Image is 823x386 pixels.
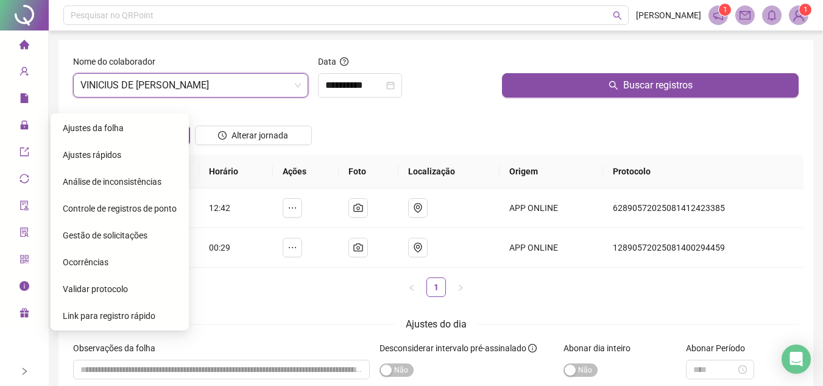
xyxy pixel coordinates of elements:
th: Protocolo [603,155,804,188]
span: Ajustes da folha [63,123,124,133]
span: 12:42 [209,203,230,213]
span: VINICIUS DE LEMOS COSTA [80,74,301,97]
span: ellipsis [288,203,297,213]
span: Desconsiderar intervalo pré-assinalado [380,343,526,353]
img: 39475 [789,6,808,24]
span: environment [413,243,423,252]
span: mail [740,10,751,21]
span: sync [19,168,29,193]
sup: 1 [719,4,731,16]
span: user-add [19,61,29,85]
sup: Atualize o seu contato no menu Meus Dados [799,4,811,16]
span: qrcode [19,249,29,273]
span: Link para registro rápido [63,311,155,321]
span: file [19,88,29,112]
span: clock-circle [218,131,227,140]
span: info-circle [528,344,537,352]
li: Próxima página [451,277,470,297]
span: search [613,11,622,20]
span: export [19,141,29,166]
span: lock [19,115,29,139]
th: Localização [398,155,500,188]
span: Gestão de solicitações [63,231,147,240]
button: Alterar jornada [195,126,312,145]
span: Controle de registros de ponto [63,204,177,213]
span: Validar protocolo [63,284,128,294]
span: camera [353,243,363,252]
th: Horário [199,155,274,188]
span: Ocorrências [63,257,108,267]
li: Página anterior [402,277,422,297]
span: environment [413,203,423,213]
span: ellipsis [288,243,297,252]
th: Foto [339,155,398,188]
span: Ajustes do dia [406,318,467,330]
span: notification [713,10,724,21]
td: 62890572025081412423385 [603,188,804,228]
label: Observações da folha [73,341,163,355]
span: Buscar registros [623,78,693,93]
span: info-circle [19,276,29,300]
label: Abonar Período [686,341,753,355]
td: APP ONLINE [500,228,603,268]
span: Ajustes rápidos [63,150,121,160]
span: [PERSON_NAME] [636,9,701,22]
span: search [609,80,618,90]
button: left [402,277,422,297]
span: question-circle [340,57,348,66]
span: gift [19,302,29,327]
button: Buscar registros [502,73,799,98]
span: Alterar jornada [231,129,288,142]
label: Abonar dia inteiro [563,341,638,355]
td: APP ONLINE [500,188,603,228]
button: right [451,277,470,297]
span: Data [318,57,336,66]
th: Origem [500,155,603,188]
label: Nome do colaborador [73,55,163,68]
li: 1 [426,277,446,297]
th: Ações [273,155,339,188]
span: audit [19,195,29,220]
span: 1 [723,5,727,14]
a: Alterar jornada [195,132,312,141]
span: bell [766,10,777,21]
td: 12890572025081400294459 [603,228,804,268]
span: right [457,284,464,291]
span: 00:29 [209,243,230,252]
span: home [19,34,29,59]
a: 1 [427,278,445,296]
span: Análise de inconsistências [63,177,161,187]
span: solution [19,222,29,246]
span: camera [353,203,363,213]
div: Open Intercom Messenger [782,345,811,374]
span: 1 [804,5,808,14]
span: left [408,284,415,291]
span: right [20,367,29,376]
